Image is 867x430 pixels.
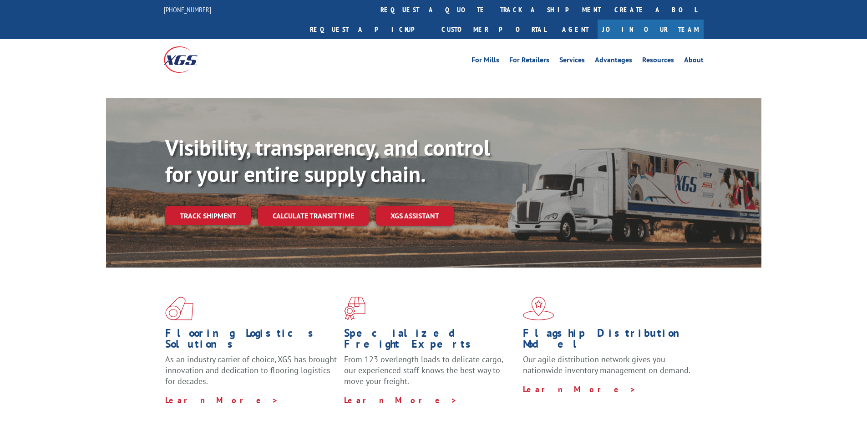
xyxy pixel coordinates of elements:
a: Learn More > [165,395,279,405]
a: Learn More > [344,395,457,405]
a: About [684,56,704,66]
b: Visibility, transparency, and control for your entire supply chain. [165,133,490,188]
a: Calculate transit time [258,206,369,226]
span: As an industry carrier of choice, XGS has brought innovation and dedication to flooring logistics... [165,354,337,386]
a: For Mills [472,56,499,66]
img: xgs-icon-total-supply-chain-intelligence-red [165,297,193,320]
h1: Specialized Freight Experts [344,328,516,354]
a: [PHONE_NUMBER] [164,5,211,14]
p: From 123 overlength loads to delicate cargo, our experienced staff knows the best way to move you... [344,354,516,395]
a: Advantages [595,56,632,66]
img: xgs-icon-flagship-distribution-model-red [523,297,554,320]
a: Resources [642,56,674,66]
a: Learn More > [523,384,636,395]
h1: Flooring Logistics Solutions [165,328,337,354]
a: Agent [553,20,598,39]
h1: Flagship Distribution Model [523,328,695,354]
a: Services [559,56,585,66]
a: Customer Portal [435,20,553,39]
a: For Retailers [509,56,549,66]
a: Track shipment [165,206,251,225]
a: XGS ASSISTANT [376,206,454,226]
a: Request a pickup [303,20,435,39]
a: Join Our Team [598,20,704,39]
span: Our agile distribution network gives you nationwide inventory management on demand. [523,354,690,375]
img: xgs-icon-focused-on-flooring-red [344,297,365,320]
